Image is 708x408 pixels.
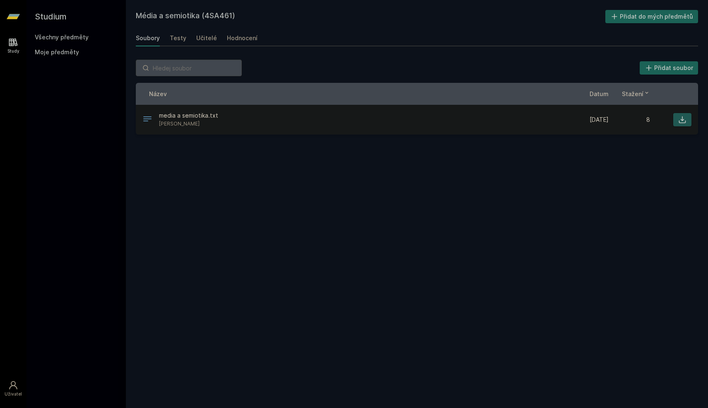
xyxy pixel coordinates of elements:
[5,391,22,397] div: Uživatel
[640,61,698,75] button: Přidat soubor
[149,89,167,98] button: Název
[159,120,218,128] span: [PERSON_NAME]
[227,30,258,46] a: Hodnocení
[136,10,605,23] h2: Média a semiotika (4SA461)
[136,34,160,42] div: Soubory
[622,89,650,98] button: Stažení
[170,34,186,42] div: Testy
[170,30,186,46] a: Testy
[159,111,218,120] span: media a semiotika.txt
[622,89,643,98] span: Stažení
[196,30,217,46] a: Učitelé
[136,30,160,46] a: Soubory
[2,376,25,401] a: Uživatel
[142,114,152,126] div: TXT
[136,60,242,76] input: Hledej soubor
[196,34,217,42] div: Učitelé
[609,116,650,124] div: 8
[35,48,79,56] span: Moje předměty
[590,89,609,98] button: Datum
[2,33,25,58] a: Study
[35,34,89,41] a: Všechny předměty
[227,34,258,42] div: Hodnocení
[590,116,609,124] span: [DATE]
[7,48,19,54] div: Study
[605,10,698,23] button: Přidat do mých předmětů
